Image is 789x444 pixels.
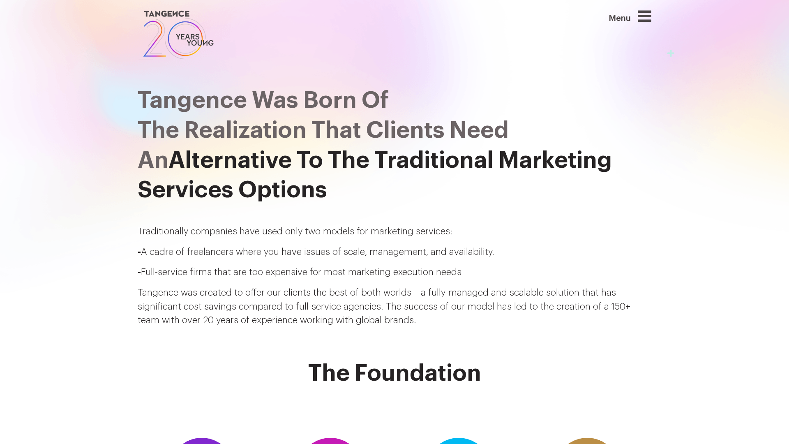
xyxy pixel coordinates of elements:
[138,266,651,280] p: Full-service firms that are too expensive for most marketing execution needs
[138,86,651,205] h2: Alternative To The Traditional Marketing Services Options
[138,8,215,62] img: logo SVG
[138,268,141,277] span: -
[138,245,651,259] p: A cadre of freelancers where you have issues of scale, management, and availability.
[138,89,509,172] span: Tangence Was Born Of the realization that clients need an
[138,286,651,328] p: Tangence was created to offer our clients the best of both worlds – a fully-managed and scalable ...
[138,361,651,386] h2: The Foundation
[138,225,651,239] p: Traditionally companies have used only two models for marketing services:
[138,247,141,257] span: -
